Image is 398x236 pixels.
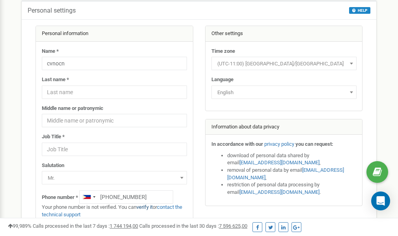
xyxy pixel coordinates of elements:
[36,26,193,42] div: Personal information
[45,173,184,184] span: Mr.
[42,114,187,127] input: Middle name or patronymic
[28,7,76,14] h5: Personal settings
[227,167,344,180] a: [EMAIL_ADDRESS][DOMAIN_NAME]
[211,85,357,99] span: English
[42,171,187,184] span: Mr.
[42,162,64,169] label: Salutation
[227,181,357,196] li: restriction of personal data processing by email .
[136,204,153,210] a: verify it
[42,194,78,201] label: Phone number *
[206,26,362,42] div: Other settings
[33,223,138,229] span: Calls processed in the last 7 days :
[42,133,65,141] label: Job Title *
[42,76,69,84] label: Last name *
[211,141,263,147] strong: In accordance with our
[42,85,187,99] input: Last name
[206,119,362,135] div: Information about data privacy
[227,167,357,181] li: removal of personal data by email ,
[211,76,234,84] label: Language
[80,191,98,203] div: Telephone country code
[295,141,333,147] strong: you can request:
[42,143,187,156] input: Job Title
[42,204,187,218] p: Your phone number is not verified. You can or
[139,223,247,229] span: Calls processed in the last 30 days :
[110,223,138,229] u: 1 744 194,00
[42,57,187,70] input: Name
[79,190,173,204] input: +1-800-555-55-55
[239,160,320,165] a: [EMAIL_ADDRESS][DOMAIN_NAME]
[211,48,235,55] label: Time zone
[227,152,357,167] li: download of personal data shared by email ,
[349,7,370,14] button: HELP
[264,141,294,147] a: privacy policy
[42,204,182,217] a: contact the technical support
[42,105,103,112] label: Middle name or patronymic
[211,57,357,70] span: (UTC-11:00) Pacific/Midway
[42,48,59,55] label: Name *
[214,87,354,98] span: English
[371,191,390,210] div: Open Intercom Messenger
[219,223,247,229] u: 7 596 625,00
[8,223,32,229] span: 99,989%
[239,189,320,195] a: [EMAIL_ADDRESS][DOMAIN_NAME]
[214,58,354,69] span: (UTC-11:00) Pacific/Midway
